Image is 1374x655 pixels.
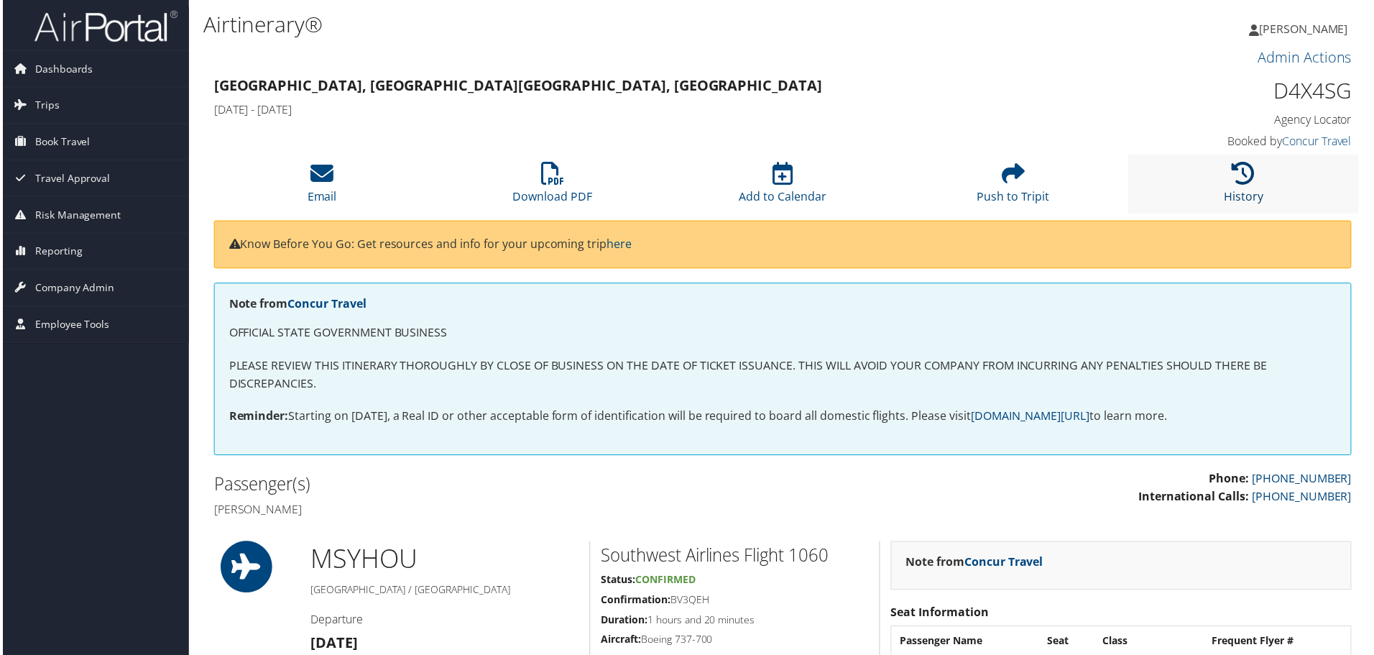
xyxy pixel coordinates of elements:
[635,575,696,589] span: Confirmed
[212,102,1064,118] h4: [DATE] - [DATE]
[972,410,1092,426] a: [DOMAIN_NAME][URL]
[227,325,1340,344] p: OFFICIAL STATE GOVERNMENT BUSINESS
[1262,21,1351,37] span: [PERSON_NAME]
[309,585,578,600] h5: [GEOGRAPHIC_DATA] / [GEOGRAPHIC_DATA]
[309,544,578,580] h1: MSY HOU
[1255,490,1355,506] a: [PHONE_NUMBER]
[201,9,977,40] h1: Airtinerary®
[1260,47,1355,67] a: Admin Actions
[1085,112,1355,128] h4: Agency Locator
[1252,7,1365,50] a: [PERSON_NAME]
[227,409,1340,428] p: Starting on [DATE], a Real ID or other acceptable form of identification will be required to boar...
[32,88,57,124] span: Trips
[1285,134,1355,150] a: Concur Travel
[601,635,870,649] h5: Boeing 737-700
[966,556,1045,572] a: Concur Travel
[601,615,870,630] h5: 1 hours and 20 minutes
[1085,76,1355,106] h1: D4X4SG
[306,170,336,205] a: Email
[32,198,119,234] span: Risk Management
[32,51,91,87] span: Dashboards
[1255,472,1355,488] a: [PHONE_NUMBER]
[286,297,365,313] a: Concur Travel
[601,635,641,649] strong: Aircraft:
[601,595,670,609] strong: Confirmation:
[227,297,365,313] strong: Note from
[907,556,1045,572] strong: Note from
[601,615,647,629] strong: Duration:
[601,546,870,570] h2: Southwest Airlines Flight 1060
[32,124,88,160] span: Book Travel
[32,161,108,197] span: Travel Approval
[227,410,287,426] strong: Reminder:
[32,234,80,270] span: Reporting
[212,503,773,519] h4: [PERSON_NAME]
[1227,170,1266,205] a: History
[512,170,592,205] a: Download PDF
[892,607,990,623] strong: Seat Information
[739,170,827,205] a: Add to Calendar
[1085,134,1355,150] h4: Booked by
[309,636,356,655] strong: [DATE]
[32,271,112,307] span: Company Admin
[212,76,823,96] strong: [GEOGRAPHIC_DATA], [GEOGRAPHIC_DATA] [GEOGRAPHIC_DATA], [GEOGRAPHIC_DATA]
[978,170,1051,205] a: Push to Tripit
[1140,490,1252,506] strong: International Calls:
[601,595,870,610] h5: BV3QEH
[1212,472,1252,488] strong: Phone:
[309,614,578,630] h4: Departure
[607,237,632,253] a: here
[227,237,1340,255] p: Know Before You Go: Get resources and info for your upcoming trip
[32,9,175,43] img: airportal-logo.png
[212,474,773,498] h2: Passenger(s)
[601,575,635,589] strong: Status:
[32,308,107,344] span: Employee Tools
[227,358,1340,395] p: PLEASE REVIEW THIS ITINERARY THOROUGHLY BY CLOSE OF BUSINESS ON THE DATE OF TICKET ISSUANCE. THIS...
